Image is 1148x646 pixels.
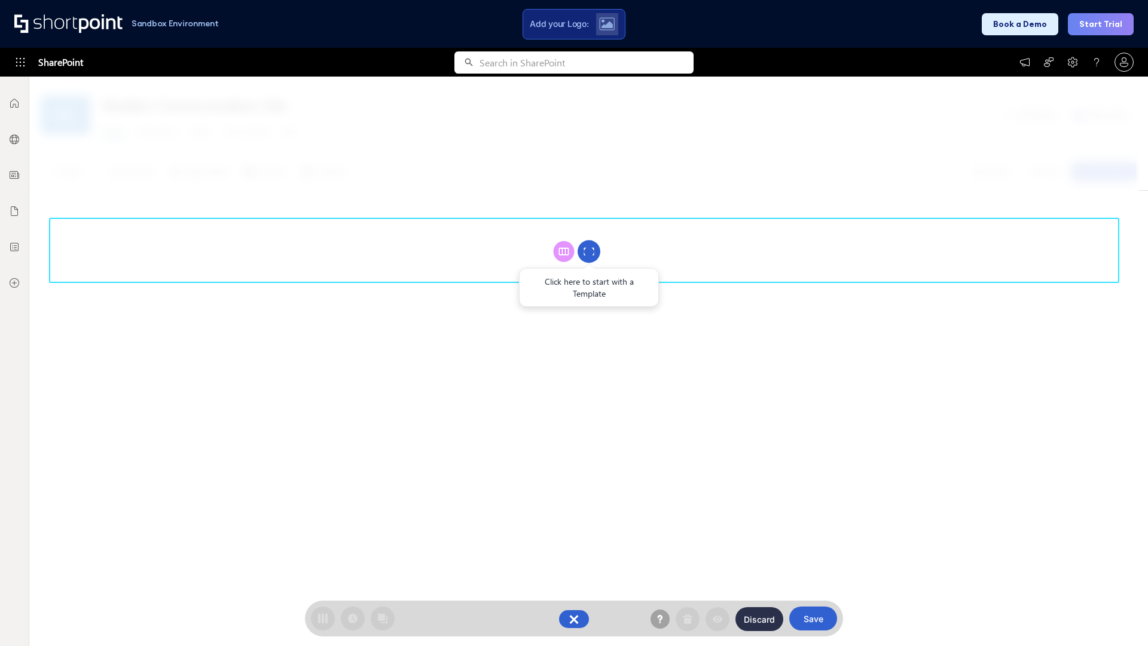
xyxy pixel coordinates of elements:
[599,17,615,31] img: Upload logo
[982,13,1058,35] button: Book a Demo
[480,51,694,74] input: Search in SharePoint
[1068,13,1134,35] button: Start Trial
[789,607,837,630] button: Save
[132,20,219,27] h1: Sandbox Environment
[735,607,783,631] button: Discard
[1088,589,1148,646] iframe: Chat Widget
[38,48,83,77] span: SharePoint
[530,19,588,29] span: Add your Logo:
